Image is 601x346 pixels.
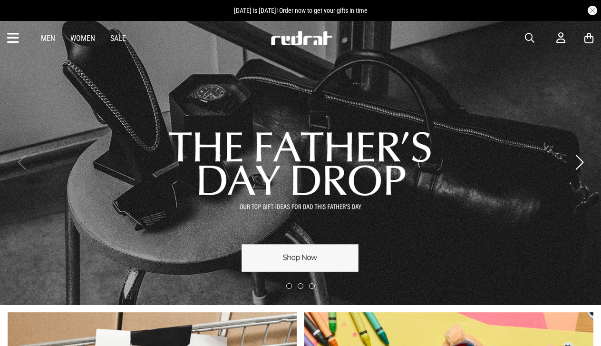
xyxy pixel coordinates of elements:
button: Previous slide [15,152,28,173]
a: Men [41,34,55,43]
a: Women [70,34,95,43]
img: Redrat logo [270,31,333,45]
button: Next slide [573,152,586,173]
a: Sale [110,34,126,43]
span: [DATE] is [DATE]! Order now to get your gifts in time [234,7,368,14]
